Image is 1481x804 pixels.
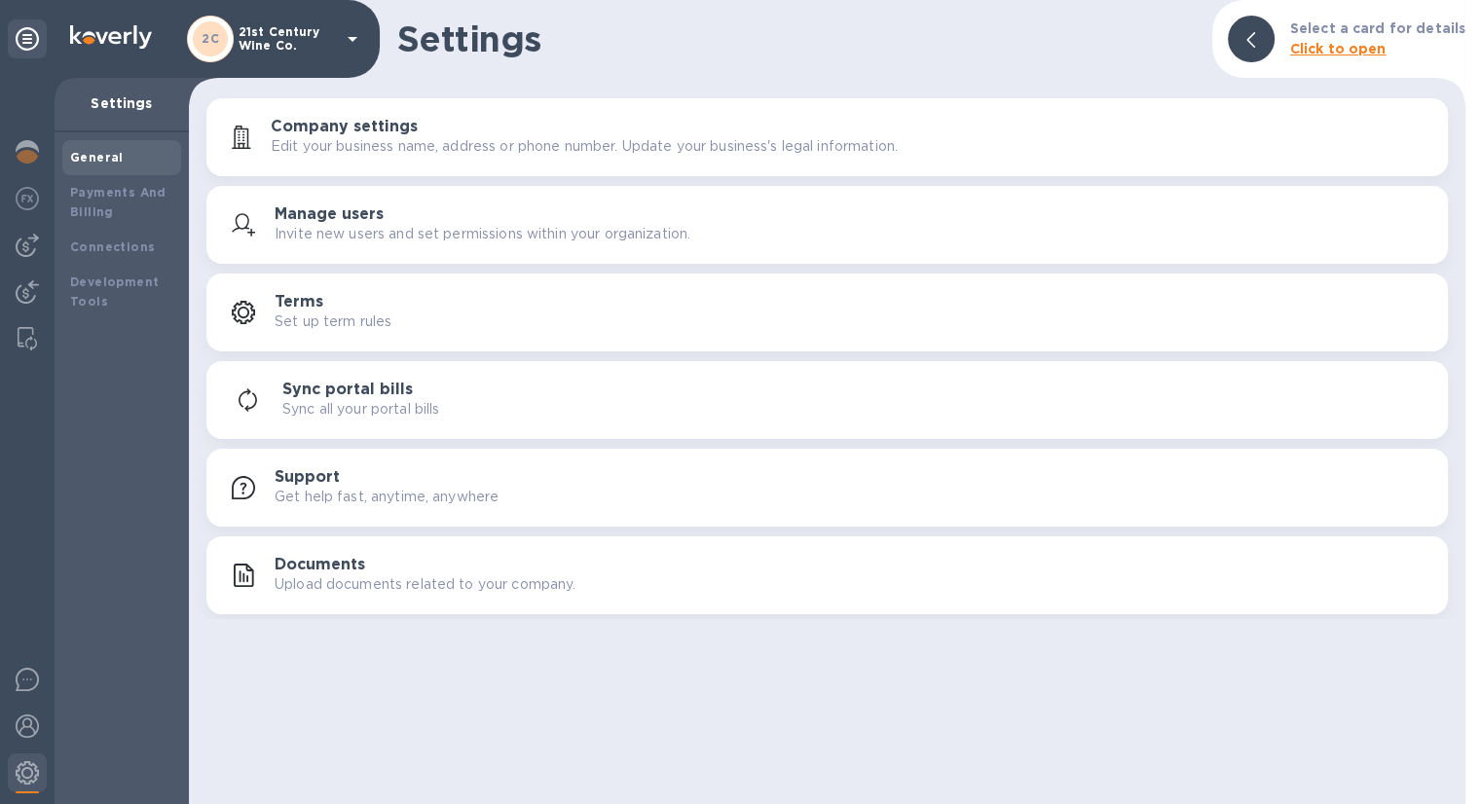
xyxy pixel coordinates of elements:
[70,274,159,309] b: Development Tools
[275,574,575,595] p: Upload documents related to your company.
[271,136,898,157] p: Edit your business name, address or phone number. Update your business's legal information.
[275,556,365,574] h3: Documents
[282,381,413,399] h3: Sync portal bills
[70,25,152,49] img: Logo
[206,98,1448,176] button: Company settingsEdit your business name, address or phone number. Update your business's legal in...
[1290,41,1387,56] b: Click to open
[1290,20,1465,36] b: Select a card for details
[239,25,336,53] p: 21st Century Wine Co.
[271,118,418,136] h3: Company settings
[275,311,391,332] p: Set up term rules
[206,274,1448,351] button: TermsSet up term rules
[206,536,1448,614] button: DocumentsUpload documents related to your company.
[275,224,690,244] p: Invite new users and set permissions within your organization.
[206,449,1448,527] button: SupportGet help fast, anytime, anywhere
[202,31,219,46] b: 2C
[8,19,47,58] div: Unpin categories
[282,399,439,420] p: Sync all your portal bills
[206,186,1448,264] button: Manage usersInvite new users and set permissions within your organization.
[275,468,340,487] h3: Support
[70,93,173,113] p: Settings
[206,361,1448,439] button: Sync portal billsSync all your portal bills
[397,18,1197,59] h1: Settings
[70,150,124,164] b: General
[275,293,323,311] h3: Terms
[16,187,39,210] img: Foreign exchange
[70,239,155,254] b: Connections
[275,487,499,507] p: Get help fast, anytime, anywhere
[70,185,167,219] b: Payments And Billing
[275,205,384,224] h3: Manage users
